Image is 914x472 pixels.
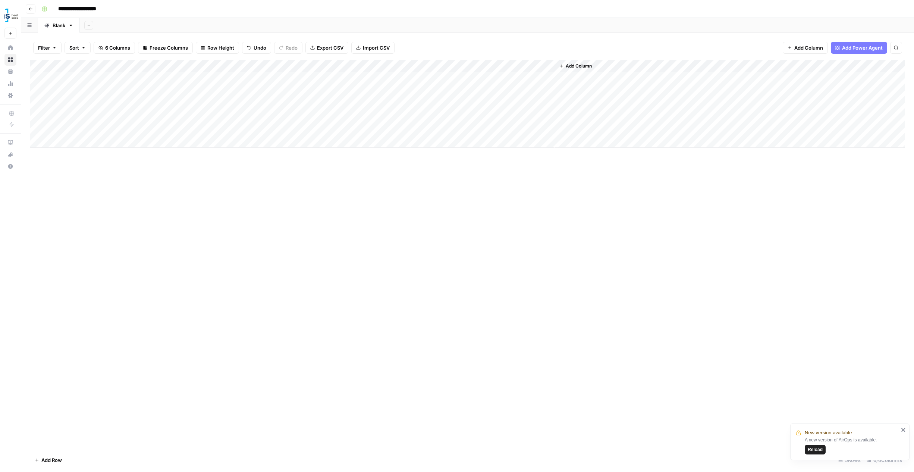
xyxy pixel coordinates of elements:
[138,42,193,54] button: Freeze Columns
[831,42,887,54] button: Add Power Agent
[4,137,16,149] a: AirOps Academy
[5,149,16,160] div: What's new?
[196,42,239,54] button: Row Height
[69,44,79,51] span: Sort
[808,446,823,453] span: Reload
[4,6,16,25] button: Workspace: TestWorkspace
[4,160,16,172] button: Help + Support
[351,42,395,54] button: Import CSV
[4,149,16,160] button: What's new?
[38,18,80,33] a: Blank
[38,44,50,51] span: Filter
[53,22,65,29] div: Blank
[242,42,271,54] button: Undo
[4,90,16,101] a: Settings
[805,437,899,454] div: A new version of AirOps is available.
[150,44,188,51] span: Freeze Columns
[94,42,135,54] button: 6 Columns
[286,44,298,51] span: Redo
[4,42,16,54] a: Home
[30,454,66,466] button: Add Row
[4,9,18,22] img: TestWorkspace Logo
[835,454,864,466] div: 5 Rows
[864,454,905,466] div: 6/6 Columns
[274,42,302,54] button: Redo
[65,42,91,54] button: Sort
[363,44,390,51] span: Import CSV
[105,44,130,51] span: 6 Columns
[783,42,828,54] button: Add Column
[41,456,62,464] span: Add Row
[254,44,266,51] span: Undo
[556,61,595,71] button: Add Column
[4,78,16,90] a: Usage
[794,44,823,51] span: Add Column
[33,42,62,54] button: Filter
[566,63,592,69] span: Add Column
[4,66,16,78] a: Your Data
[4,54,16,66] a: Browse
[805,445,826,454] button: Reload
[805,429,852,437] span: New version available
[842,44,883,51] span: Add Power Agent
[317,44,343,51] span: Export CSV
[207,44,234,51] span: Row Height
[305,42,348,54] button: Export CSV
[901,427,906,433] button: close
